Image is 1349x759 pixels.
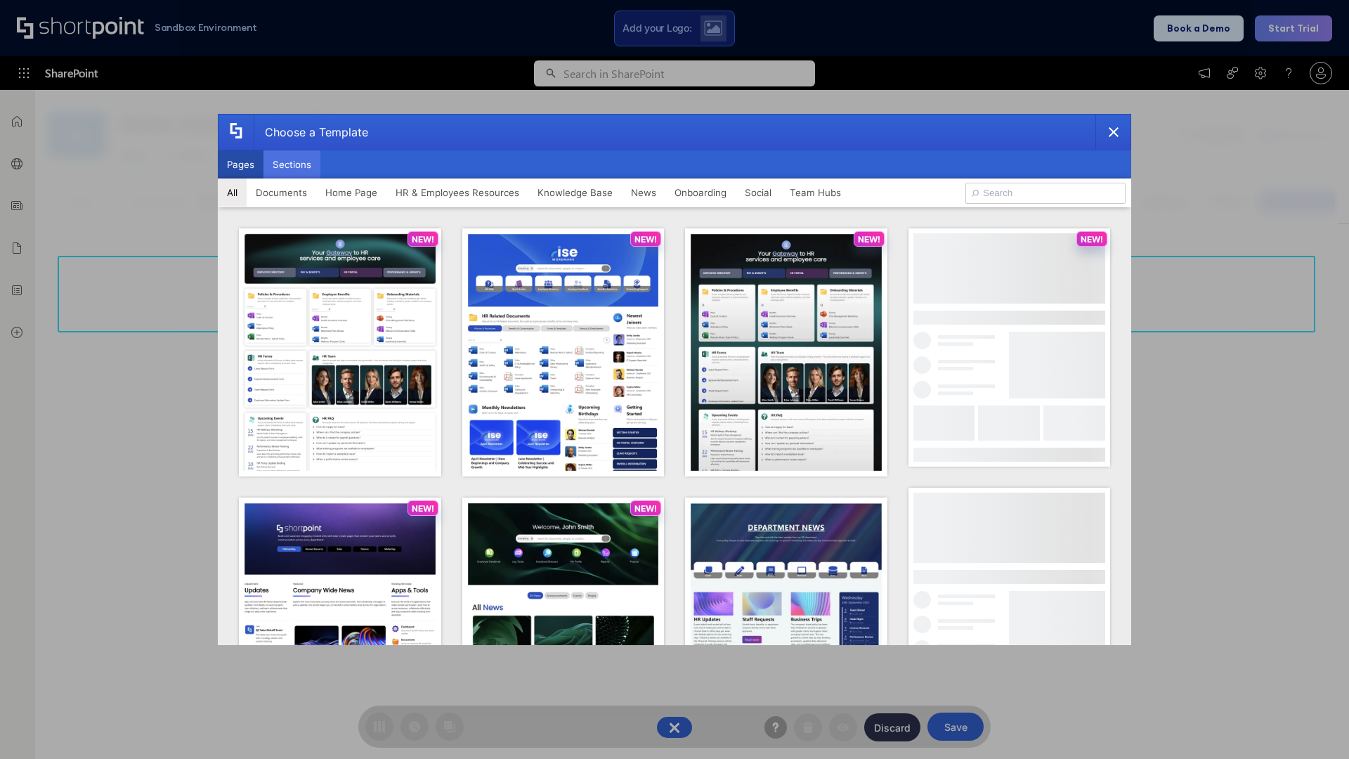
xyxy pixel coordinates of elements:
button: Documents [247,179,316,207]
button: Pages [218,150,263,179]
button: Onboarding [665,179,736,207]
button: Home Page [316,179,386,207]
button: HR & Employees Resources [386,179,528,207]
button: Knowledge Base [528,179,622,207]
button: All [218,179,247,207]
p: NEW! [634,234,657,245]
p: NEW! [412,503,434,514]
input: Search [965,183,1126,204]
button: Sections [263,150,320,179]
p: NEW! [412,234,434,245]
p: NEW! [858,234,880,245]
div: template selector [218,114,1131,645]
button: News [622,179,665,207]
p: NEW! [1081,234,1103,245]
p: NEW! [634,503,657,514]
button: Team Hubs [781,179,850,207]
button: Social [736,179,781,207]
iframe: Chat Widget [1279,692,1349,759]
div: Choose a Template [254,115,368,150]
